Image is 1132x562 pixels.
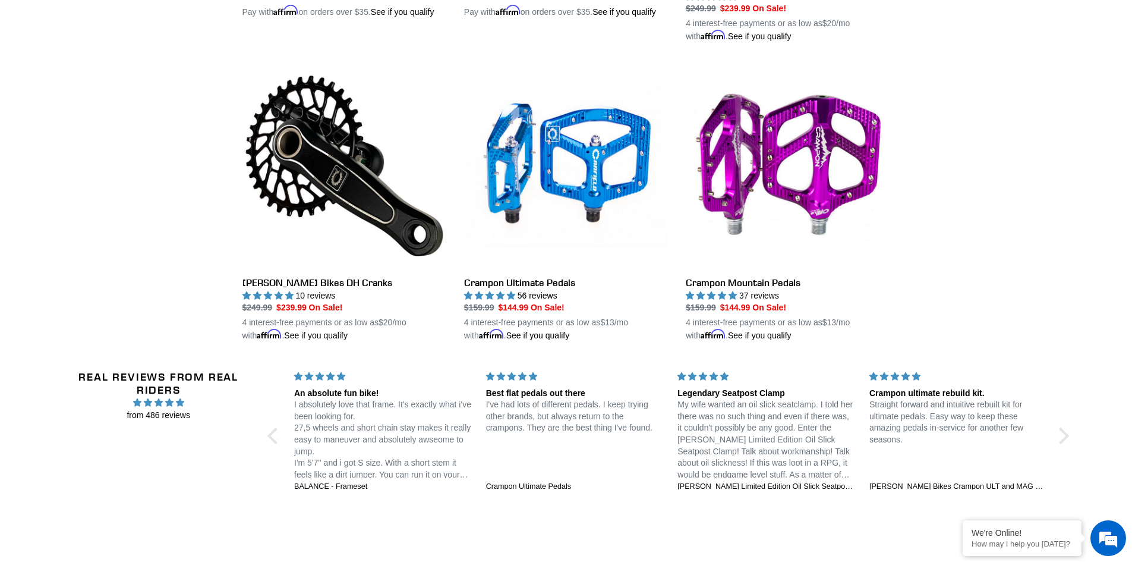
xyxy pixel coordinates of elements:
[69,150,164,270] span: We're online!
[13,65,31,83] div: Navigation go back
[56,371,260,396] h2: Real Reviews from Real Riders
[677,399,855,481] p: My wife wanted an oil slick seatclamp. I told her there was no such thing and even if there was, ...
[486,371,664,383] div: 5 stars
[972,539,1073,548] p: How may I help you today?
[56,396,260,409] span: 4.96 stars
[56,409,260,422] span: from 486 reviews
[677,371,855,383] div: 5 stars
[972,528,1073,538] div: We're Online!
[486,399,664,434] p: I've had lots of different pedals. I keep trying other brands, but always return to the crampons....
[486,482,664,492] a: Crampon Ultimate Pedals
[677,388,855,400] div: Legendary Seatpost Clamp
[486,388,664,400] div: Best flat pedals out there
[677,482,855,492] a: [PERSON_NAME] Limited Edition Oil Slick Seatpost Clamp
[38,59,68,89] img: d_696896380_company_1647369064580_696896380
[869,388,1047,400] div: Crampon ultimate rebuild kit.
[869,399,1047,445] p: Straight forward and intuitive rebuilt kit for ultimate pedals. Easy way to keep these amazing pe...
[80,67,217,82] div: Chat with us now
[6,325,226,366] textarea: Type your message and hit 'Enter'
[869,371,1047,383] div: 5 stars
[869,482,1047,492] a: [PERSON_NAME] Bikes Crampon ULT and MAG Pedal Service Parts
[294,388,472,400] div: An absolute fun bike!
[294,399,472,481] p: I absolutely love that frame. It's exactly what i've been looking for. 27,5 wheels and short chai...
[294,371,472,383] div: 5 stars
[294,482,472,492] a: BALANCE - Frameset
[195,6,223,34] div: Minimize live chat window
